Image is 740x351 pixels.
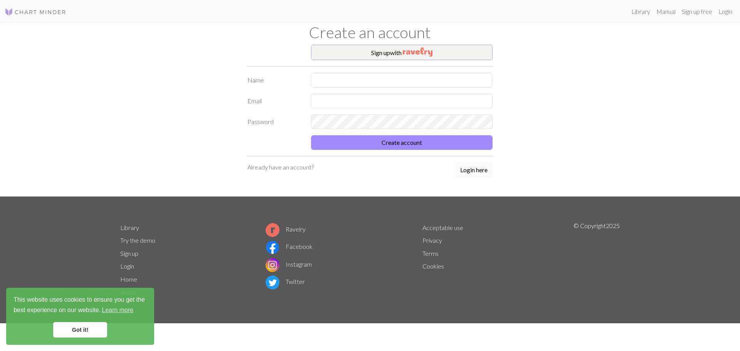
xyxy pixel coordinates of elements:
a: Instagram [266,260,312,268]
img: Twitter logo [266,275,279,289]
a: Home [120,275,137,283]
img: Instagram logo [266,258,279,272]
a: Library [120,224,139,231]
a: learn more about cookies [101,304,135,316]
h1: Create an account [116,23,624,42]
a: Login here [455,163,493,178]
label: Email [243,94,306,108]
p: © Copyright 2025 [573,221,620,299]
img: Logo [5,7,66,17]
span: This website uses cookies to ensure you get the best experience on our website. [13,295,147,316]
a: dismiss cookie message [53,322,107,338]
img: Facebook logo [266,240,279,254]
img: Ravelry [403,47,432,57]
button: Login here [455,163,493,177]
a: Privacy [422,237,442,244]
a: Login [120,262,134,270]
button: Create account [311,135,493,150]
a: Sign up [120,250,138,257]
img: Ravelry logo [266,223,279,237]
a: Try the demo [120,237,155,244]
a: Twitter [266,278,305,285]
a: Cookies [422,262,444,270]
a: Sign up free [679,4,715,19]
p: Already have an account? [247,163,314,172]
label: Password [243,114,306,129]
a: Library [628,4,653,19]
a: Ravelry [266,225,306,233]
a: Manual [653,4,679,19]
label: Name [243,73,306,87]
a: Login [715,4,735,19]
button: Sign upwith [311,45,493,60]
a: Facebook [266,243,313,250]
a: Acceptable use [422,224,463,231]
a: Terms [422,250,439,257]
div: cookieconsent [6,288,154,345]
